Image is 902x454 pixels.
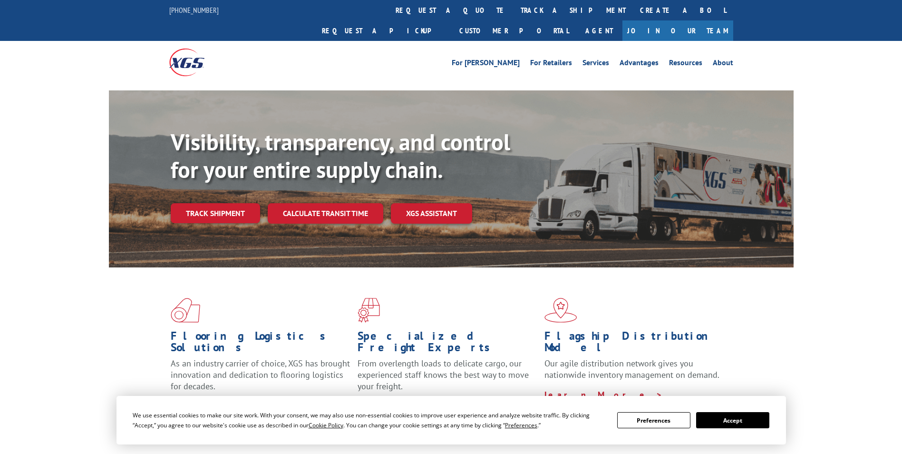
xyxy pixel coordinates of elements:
span: Our agile distribution network gives you nationwide inventory management on demand. [544,358,719,380]
a: Join Our Team [622,20,733,41]
a: Agent [576,20,622,41]
p: From overlength loads to delicate cargo, our experienced staff knows the best way to move your fr... [358,358,537,400]
button: Preferences [617,412,690,428]
a: Resources [669,59,702,69]
a: Services [582,59,609,69]
img: xgs-icon-flagship-distribution-model-red [544,298,577,323]
a: Calculate transit time [268,203,383,224]
a: Request a pickup [315,20,452,41]
span: Preferences [505,421,537,429]
b: Visibility, transparency, and control for your entire supply chain. [171,127,510,184]
span: As an industry carrier of choice, XGS has brought innovation and dedication to flooring logistics... [171,358,350,392]
a: About [713,59,733,69]
a: Customer Portal [452,20,576,41]
a: For Retailers [530,59,572,69]
img: xgs-icon-focused-on-flooring-red [358,298,380,323]
a: [PHONE_NUMBER] [169,5,219,15]
h1: Flagship Distribution Model [544,330,724,358]
h1: Flooring Logistics Solutions [171,330,350,358]
img: xgs-icon-total-supply-chain-intelligence-red [171,298,200,323]
a: XGS ASSISTANT [391,203,472,224]
h1: Specialized Freight Experts [358,330,537,358]
a: Learn More > [544,389,663,400]
a: Track shipment [171,203,260,223]
a: For [PERSON_NAME] [452,59,520,69]
span: Cookie Policy [309,421,343,429]
a: Advantages [620,59,659,69]
button: Accept [696,412,769,428]
div: We use essential cookies to make our site work. With your consent, we may also use non-essential ... [133,410,606,430]
div: Cookie Consent Prompt [116,396,786,444]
